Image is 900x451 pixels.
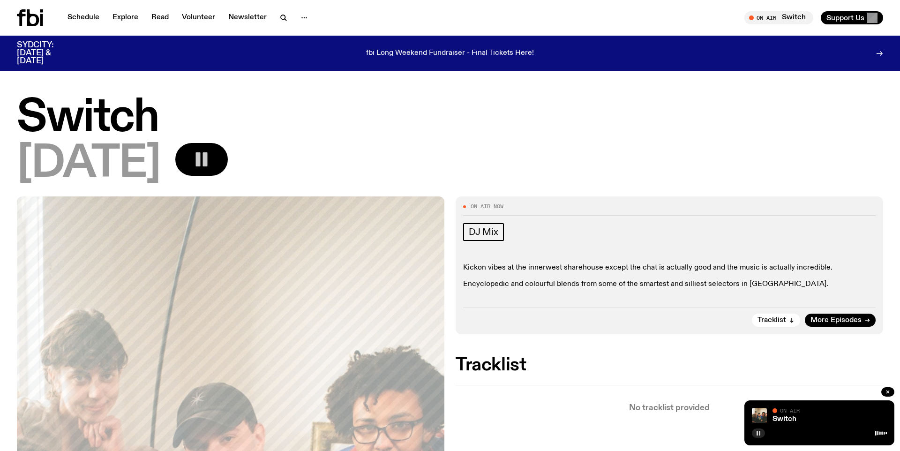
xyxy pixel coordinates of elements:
h2: Tracklist [456,357,883,374]
p: fbi Long Weekend Fundraiser - Final Tickets Here! [366,49,534,58]
span: On Air [780,407,800,413]
button: Support Us [821,11,883,24]
button: Tracklist [752,314,800,327]
h1: Switch [17,97,883,139]
img: A warm film photo of the switch team sitting close together. from left to right: Cedar, Lau, Sand... [752,408,767,423]
a: Switch [772,415,796,423]
a: Schedule [62,11,105,24]
p: Encyclopedic and colourful blends from some of the smartest and silliest selectors in [GEOGRAPHIC... [463,280,876,298]
p: No tracklist provided [456,404,883,412]
a: Read [146,11,174,24]
span: On Air Now [471,204,503,209]
a: More Episodes [805,314,876,327]
span: Tracklist [757,317,786,324]
a: Newsletter [223,11,272,24]
a: Volunteer [176,11,221,24]
a: Explore [107,11,144,24]
span: [DATE] [17,143,160,185]
h3: SYDCITY: [DATE] & [DATE] [17,41,77,65]
p: Kickon vibes at the innerwest sharehouse except the chat is actually good and the music is actual... [463,263,876,272]
a: DJ Mix [463,223,504,241]
button: On AirSwitch [744,11,813,24]
span: Support Us [826,14,864,22]
span: More Episodes [810,317,862,324]
span: DJ Mix [469,227,498,237]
